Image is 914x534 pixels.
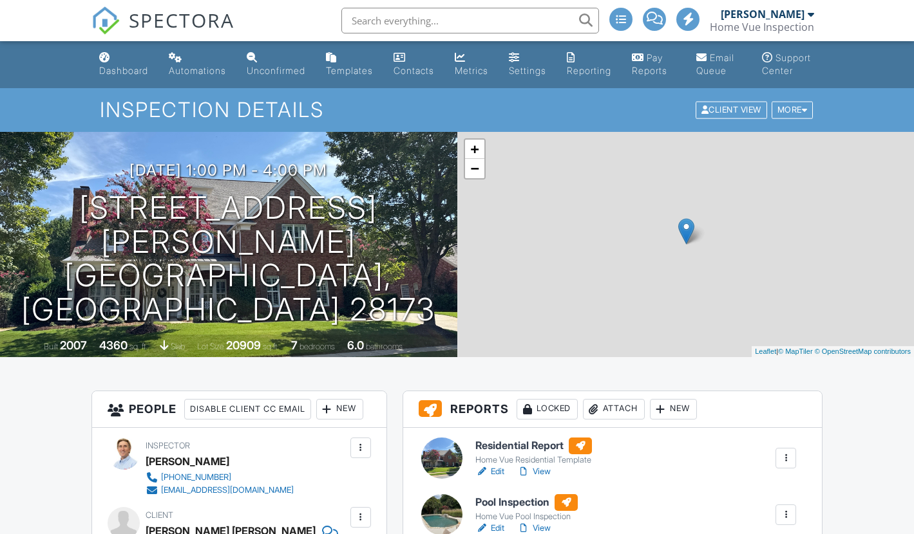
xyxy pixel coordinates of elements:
div: Unconfirmed [247,65,305,76]
div: 7 [291,338,298,352]
a: Contacts [388,46,439,83]
div: Locked [517,399,578,419]
div: | [752,346,914,357]
a: Support Center [757,46,820,83]
a: View [517,465,551,478]
div: Attach [583,399,645,419]
a: Residential Report Home Vue Residential Template [475,437,592,466]
div: New [650,399,697,419]
div: Pay Reports [632,52,667,76]
h3: People [92,391,386,428]
span: sq.ft. [263,342,279,351]
span: Built [44,342,58,351]
input: Search everything... [341,8,599,33]
a: Edit [475,465,504,478]
span: slab [171,342,185,351]
span: Client [146,510,173,520]
a: Reporting [562,46,616,83]
div: 2007 [60,338,87,352]
a: [PHONE_NUMBER] [146,471,294,484]
div: Email Queue [696,52,734,76]
div: New [316,399,363,419]
span: bathrooms [366,342,403,351]
h3: Reports [403,391,822,428]
a: Automations (Advanced) [164,46,231,83]
div: Automations [169,65,226,76]
a: Client View [694,104,770,114]
a: Metrics [450,46,493,83]
div: [EMAIL_ADDRESS][DOMAIN_NAME] [161,485,294,495]
div: More [772,102,814,119]
h6: Pool Inspection [475,494,578,511]
h6: Residential Report [475,437,592,454]
div: Support Center [762,52,811,76]
a: Unconfirmed [242,46,310,83]
div: [PHONE_NUMBER] [161,472,231,483]
div: Dashboard [99,65,148,76]
a: Zoom in [465,140,484,159]
div: [PERSON_NAME] [146,452,229,471]
a: Templates [321,46,378,83]
div: Home Vue Residential Template [475,455,592,465]
div: Home Vue Pool Inspection [475,511,578,522]
div: Contacts [394,65,434,76]
div: Settings [509,65,546,76]
h1: Inspection Details [100,98,815,121]
h1: [STREET_ADDRESS][PERSON_NAME] [GEOGRAPHIC_DATA], [GEOGRAPHIC_DATA] 28173 [21,191,437,327]
a: Zoom out [465,159,484,178]
span: bedrooms [300,342,335,351]
h3: [DATE] 1:00 pm - 4:00 pm [129,161,327,179]
div: Templates [326,65,373,76]
a: © OpenStreetMap contributors [815,347,911,355]
div: Home Vue Inspection [710,21,814,33]
div: Client View [696,102,767,119]
div: 20909 [226,338,261,352]
a: Dashboard [94,46,153,83]
a: Leaflet [755,347,776,355]
div: Disable Client CC Email [184,399,311,419]
span: Inspector [146,441,190,450]
a: Email Queue [691,46,747,83]
div: 6.0 [347,338,364,352]
span: sq. ft. [129,342,148,351]
a: © MapTiler [778,347,813,355]
div: [PERSON_NAME] [721,8,805,21]
a: [EMAIL_ADDRESS][DOMAIN_NAME] [146,484,294,497]
div: Reporting [567,65,611,76]
div: 4360 [99,338,128,352]
a: Settings [504,46,551,83]
span: Lot Size [197,342,224,351]
div: Metrics [455,65,488,76]
img: The Best Home Inspection Software - Spectora [91,6,120,35]
span: SPECTORA [129,6,234,33]
a: Pool Inspection Home Vue Pool Inspection [475,494,578,522]
a: SPECTORA [91,17,234,44]
a: Pay Reports [627,46,681,83]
